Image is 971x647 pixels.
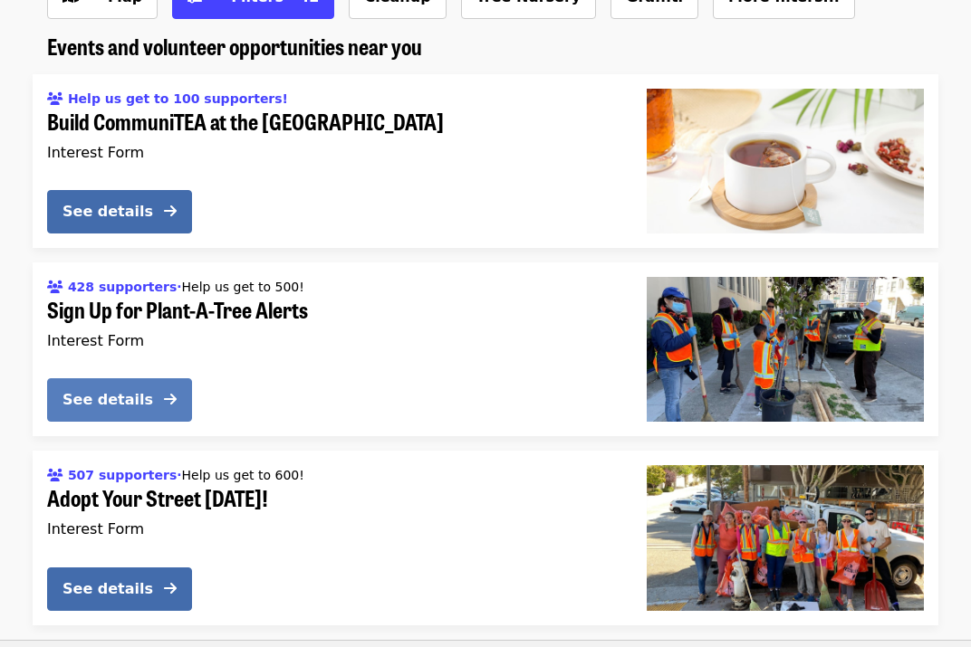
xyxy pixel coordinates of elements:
[182,468,304,482] span: Help us get to 600!
[182,280,304,294] span: Help us get to 500!
[647,89,924,233] img: Build CommuniTEA at the Street Tree Nursery organized by SF Public Works
[47,485,618,511] span: Adopt Your Street [DATE]!
[33,262,938,436] a: See details for "Sign Up for Plant-A-Tree Alerts"
[62,389,153,411] div: See details
[47,190,192,233] button: See details
[164,580,177,597] i: arrow-right icon
[647,465,924,610] img: Adopt Your Street Today! organized by SF Public Works
[68,280,177,294] span: 428 supporters
[47,91,63,107] i: users icon
[47,274,304,297] div: ·
[47,468,63,483] i: users icon
[47,280,63,295] i: users icon
[47,378,192,422] button: See details
[33,451,938,624] a: See details for "Adopt Your Street Today!"
[47,144,144,161] span: Interest Form
[62,201,153,223] div: See details
[47,109,618,135] span: Build CommuniTEA at the [GEOGRAPHIC_DATA]
[47,30,422,62] span: Events and volunteer opportunities near you
[164,391,177,408] i: arrow-right icon
[47,332,144,349] span: Interest Form
[33,74,938,248] a: See details for "Build CommuniTEA at the Street Tree Nursery"
[47,462,304,485] div: ·
[68,91,288,106] span: Help us get to 100 supporters!
[62,578,153,600] div: See details
[47,567,192,611] button: See details
[47,520,144,538] span: Interest Form
[164,203,177,220] i: arrow-right icon
[647,277,924,422] img: Sign Up for Plant-A-Tree Alerts organized by SF Public Works
[47,297,618,323] span: Sign Up for Plant-A-Tree Alerts
[68,468,177,482] span: 507 supporters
